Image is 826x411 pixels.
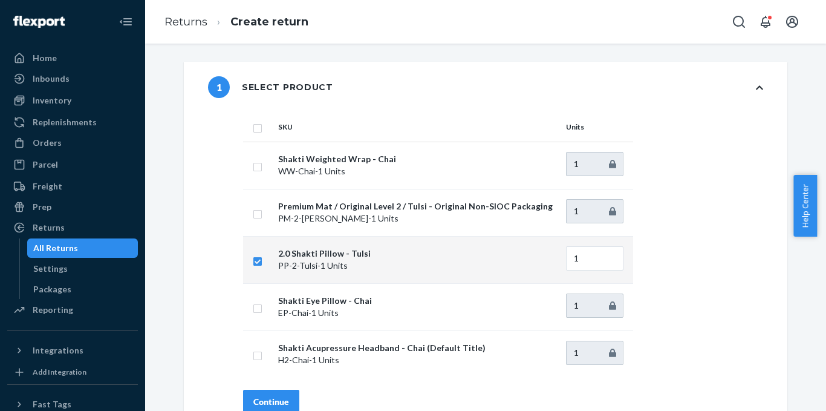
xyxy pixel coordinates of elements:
[7,341,138,360] button: Integrations
[33,398,71,410] div: Fast Tags
[278,307,556,319] p: EP-Chai - 1 Units
[566,341,623,365] input: Enter quantity
[7,300,138,320] a: Reporting
[793,175,817,237] button: Help Center
[566,199,623,223] input: Enter quantity
[33,242,78,254] div: All Returns
[7,218,138,237] a: Returns
[7,177,138,196] a: Freight
[27,280,138,299] a: Packages
[33,180,62,192] div: Freight
[33,263,68,275] div: Settings
[33,222,65,234] div: Returns
[27,238,138,258] a: All Returns
[114,10,138,34] button: Close Navigation
[278,354,556,366] p: H2-Chai - 1 Units
[7,197,138,217] a: Prep
[278,342,556,354] p: Shakti Acupressure Headband - Chai (Default Title)
[278,200,556,212] p: Premium Mat / Original Level 2 / Tulsi - Original Non-SIOC Packaging
[566,246,623,271] input: Enter quantity
[33,73,70,85] div: Inbounds
[566,152,623,176] input: Enter quantity
[33,283,71,295] div: Packages
[753,10,778,34] button: Open notifications
[7,365,138,380] a: Add Integration
[7,69,138,88] a: Inbounds
[780,10,804,34] button: Open account menu
[208,76,230,98] span: 1
[27,259,138,278] a: Settings
[7,91,138,110] a: Inventory
[7,48,138,68] a: Home
[278,248,556,260] p: 2.0 Shakti Pillow - Tulsi
[33,94,71,107] div: Inventory
[566,294,623,318] input: Enter quantity
[155,4,318,40] ol: breadcrumbs
[164,15,207,28] a: Returns
[253,396,289,408] div: Continue
[33,201,51,213] div: Prep
[278,212,556,225] p: PM-2-[PERSON_NAME] - 1 Units
[278,295,556,307] p: Shakti Eye Pillow - Chai
[278,165,556,177] p: WW-Chai - 1 Units
[33,116,97,128] div: Replenishments
[33,52,57,64] div: Home
[230,15,308,28] a: Create return
[33,304,73,316] div: Reporting
[278,260,556,272] p: PP-2-Tulsi - 1 Units
[33,159,58,171] div: Parcel
[7,113,138,132] a: Replenishments
[561,113,633,142] th: Units
[33,344,83,357] div: Integrations
[208,76,333,98] div: Select product
[33,137,62,149] div: Orders
[278,153,556,165] p: Shakti Weighted Wrap - Chai
[7,133,138,153] a: Orders
[273,113,561,142] th: SKU
[33,367,86,377] div: Add Integration
[13,16,65,28] img: Flexport logo
[727,10,751,34] button: Open Search Box
[7,155,138,174] a: Parcel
